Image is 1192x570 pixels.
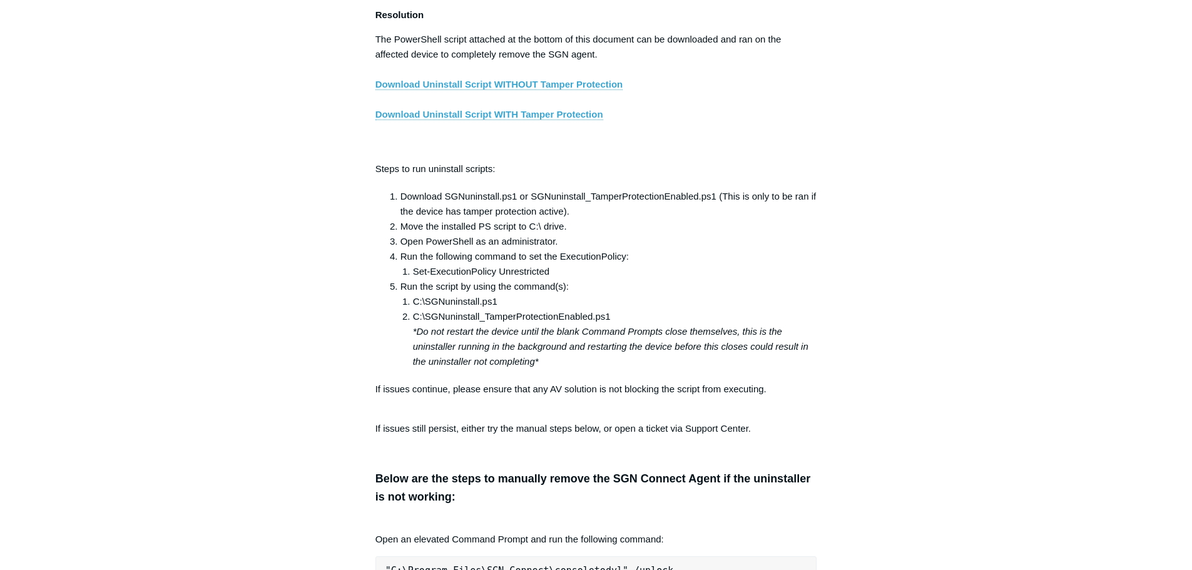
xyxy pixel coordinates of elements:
strong: Resolution [375,9,424,20]
p: Open an elevated Command Prompt and run the following command: [375,517,817,547]
p: If issues continue, please ensure that any AV solution is not blocking the script from executing. [375,382,817,412]
li: Open PowerShell as an administrator. [400,234,817,249]
p: If issues still persist, either try the manual steps below, or open a ticket via Support Center. [375,421,817,436]
li: Run the following command to set the ExecutionPolicy: [400,249,817,279]
a: Download Uninstall Script WITH Tamper Protection [375,109,603,120]
p: Steps to run uninstall scripts: [375,161,817,176]
li: Set-ExecutionPolicy Unrestricted [413,264,817,279]
li: Run the script by using the command(s): [400,279,817,369]
em: *Do not restart the device until the blank Command Prompts close themselves, this is the uninstal... [413,326,808,367]
li: C:\SGNuninstall.ps1 [413,294,817,309]
p: The PowerShell script attached at the bottom of this document can be downloaded and ran on the af... [375,32,817,152]
li: Download SGNuninstall.ps1 or SGNuninstall_TamperProtectionEnabled.ps1 (This is only to be ran if ... [400,189,817,219]
a: Download Uninstall Script WITHOUT Tamper Protection [375,79,623,90]
h3: Below are the steps to manually remove the SGN Connect Agent if the uninstaller is not working: [375,470,817,506]
li: C:\SGNuninstall_TamperProtectionEnabled.ps1 [413,309,817,369]
li: Move the installed PS script to C:\ drive. [400,219,817,234]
